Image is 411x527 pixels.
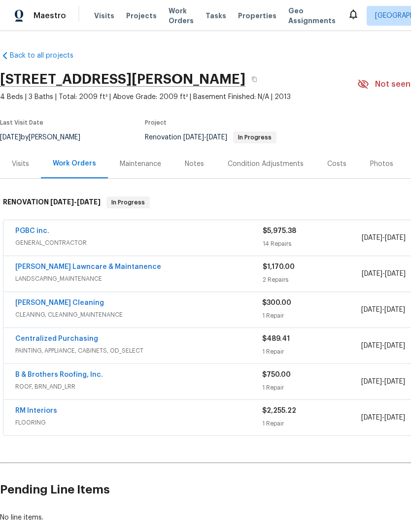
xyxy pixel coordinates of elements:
[384,378,405,385] span: [DATE]
[15,407,57,414] a: RM Interiors
[384,306,405,313] span: [DATE]
[34,11,66,21] span: Maestro
[263,263,295,270] span: $1,170.00
[77,198,101,205] span: [DATE]
[15,228,49,234] a: PGBC inc.
[361,342,382,349] span: [DATE]
[385,270,406,277] span: [DATE]
[263,228,296,234] span: $5,975.38
[370,159,393,169] div: Photos
[385,234,406,241] span: [DATE]
[183,134,227,141] span: -
[263,275,362,285] div: 2 Repairs
[228,159,304,169] div: Condition Adjustments
[262,311,361,321] div: 1 Repair
[15,418,262,428] span: FLOORING
[361,306,382,313] span: [DATE]
[3,197,101,208] h6: RENOVATION
[263,239,362,249] div: 14 Repairs
[15,382,262,392] span: ROOF, BRN_AND_LRR
[183,134,204,141] span: [DATE]
[262,371,291,378] span: $750.00
[15,299,104,306] a: [PERSON_NAME] Cleaning
[15,274,263,284] span: LANDSCAPING_MAINTENANCE
[361,414,382,421] span: [DATE]
[262,407,296,414] span: $2,255.22
[15,238,263,248] span: GENERAL_CONTRACTOR
[145,120,167,126] span: Project
[185,159,204,169] div: Notes
[169,6,194,26] span: Work Orders
[126,11,157,21] span: Projects
[234,134,275,140] span: In Progress
[262,335,290,342] span: $489.41
[262,347,361,357] div: 1 Repair
[361,378,382,385] span: [DATE]
[15,310,262,320] span: CLEANING, CLEANING_MAINTENANCE
[362,233,406,243] span: -
[362,269,406,279] span: -
[384,414,405,421] span: [DATE]
[238,11,276,21] span: Properties
[205,12,226,19] span: Tasks
[361,377,405,387] span: -
[53,159,96,168] div: Work Orders
[120,159,161,169] div: Maintenance
[288,6,336,26] span: Geo Assignments
[262,299,291,306] span: $300.00
[15,335,98,342] a: Centralized Purchasing
[362,234,382,241] span: [DATE]
[107,198,149,207] span: In Progress
[262,383,361,393] div: 1 Repair
[384,342,405,349] span: [DATE]
[361,413,405,423] span: -
[15,346,262,356] span: PAINTING, APPLIANCE, CABINETS, OD_SELECT
[361,305,405,315] span: -
[15,263,161,270] a: [PERSON_NAME] Lawncare & Maintanence
[50,198,74,205] span: [DATE]
[206,134,227,141] span: [DATE]
[262,419,361,428] div: 1 Repair
[50,198,101,205] span: -
[145,134,276,141] span: Renovation
[361,341,405,351] span: -
[12,159,29,169] div: Visits
[245,70,263,88] button: Copy Address
[94,11,114,21] span: Visits
[15,371,103,378] a: B & Brothers Roofing, Inc.
[327,159,346,169] div: Costs
[362,270,382,277] span: [DATE]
